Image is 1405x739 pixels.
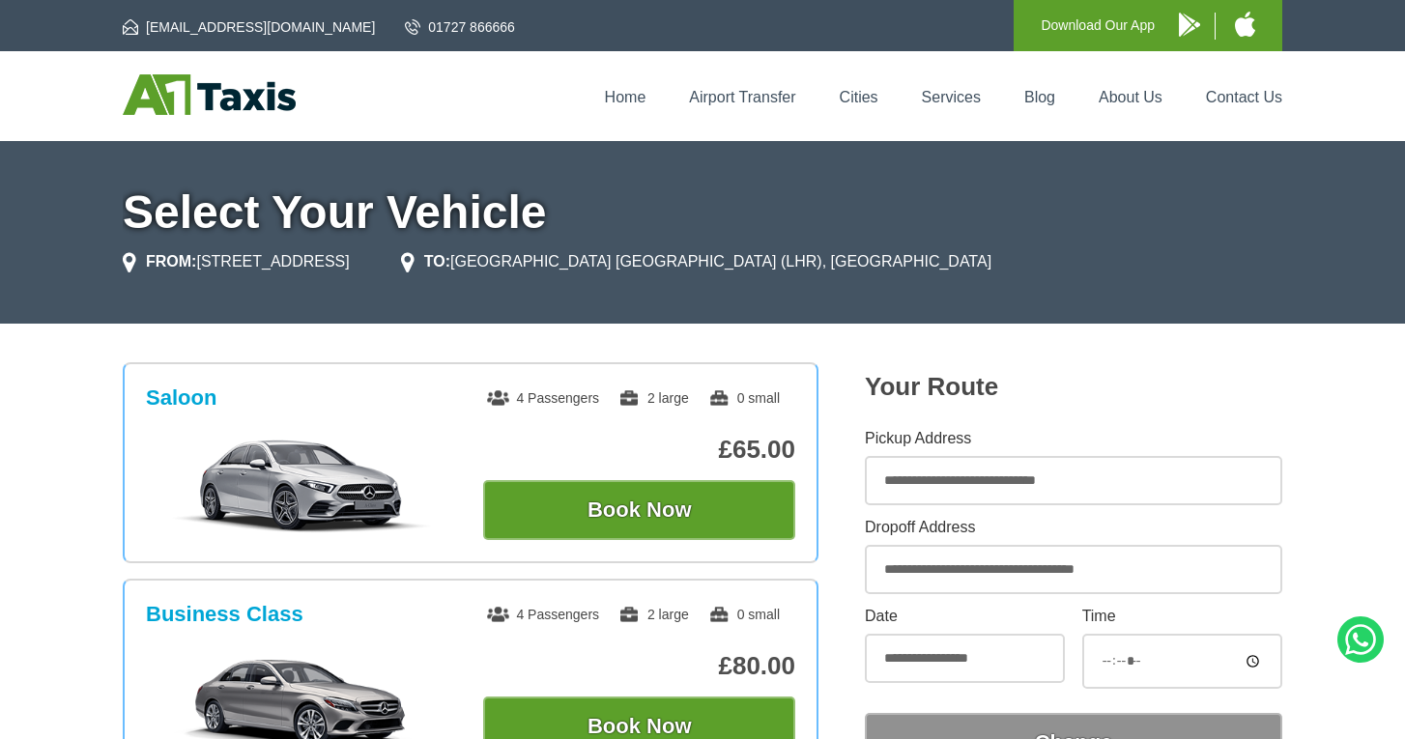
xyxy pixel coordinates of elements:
p: £80.00 [483,651,795,681]
span: 4 Passengers [487,390,599,406]
p: Download Our App [1041,14,1155,38]
h3: Business Class [146,602,303,627]
img: Saloon [157,438,447,534]
span: 4 Passengers [487,607,599,622]
label: Pickup Address [865,431,1282,446]
span: 2 large [618,607,689,622]
span: 0 small [708,390,780,406]
a: About Us [1099,89,1162,105]
a: Airport Transfer [689,89,795,105]
img: A1 Taxis Android App [1179,13,1200,37]
span: 2 large [618,390,689,406]
h2: Your Route [865,372,1282,402]
a: Cities [840,89,878,105]
strong: TO: [424,253,450,270]
strong: FROM: [146,253,196,270]
button: Book Now [483,480,795,540]
a: [EMAIL_ADDRESS][DOMAIN_NAME] [123,17,375,37]
li: [STREET_ADDRESS] [123,250,350,273]
label: Time [1082,609,1282,624]
p: £65.00 [483,435,795,465]
span: 0 small [708,607,780,622]
a: Services [922,89,981,105]
a: 01727 866666 [405,17,515,37]
li: [GEOGRAPHIC_DATA] [GEOGRAPHIC_DATA] (LHR), [GEOGRAPHIC_DATA] [401,250,991,273]
a: Home [605,89,646,105]
label: Dropoff Address [865,520,1282,535]
img: A1 Taxis St Albans LTD [123,74,296,115]
h3: Saloon [146,385,216,411]
a: Contact Us [1206,89,1282,105]
a: Blog [1024,89,1055,105]
label: Date [865,609,1065,624]
h1: Select Your Vehicle [123,189,1282,236]
img: A1 Taxis iPhone App [1235,12,1255,37]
